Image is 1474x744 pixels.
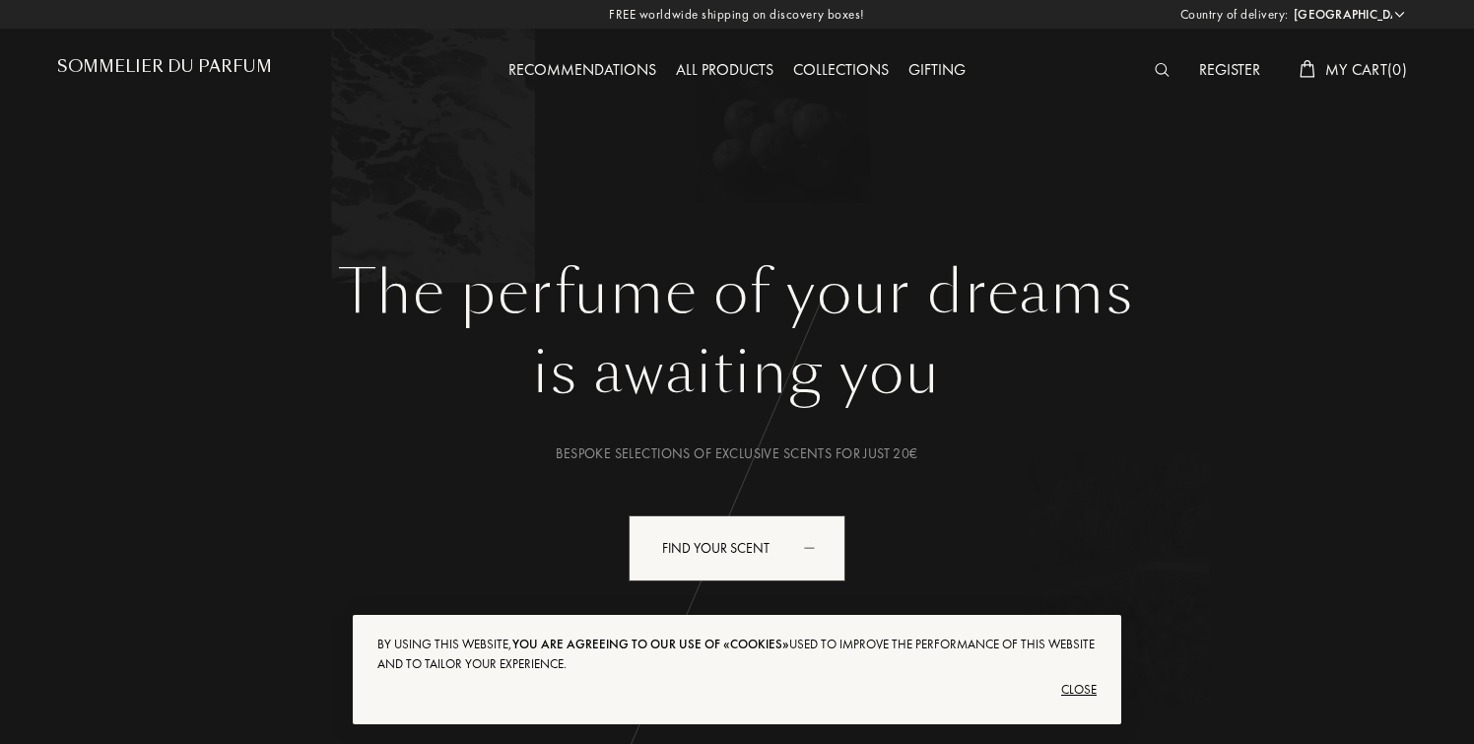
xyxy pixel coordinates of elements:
a: Gifting [899,59,975,80]
span: My Cart ( 0 ) [1325,59,1407,80]
div: animation [797,527,837,567]
div: Bespoke selections of exclusive scents for just 20€ [72,443,1402,464]
a: Collections [783,59,899,80]
div: All products [666,58,783,84]
div: is awaiting you [72,328,1402,417]
div: Recommendations [499,58,666,84]
a: Recommendations [499,59,666,80]
div: Register [1189,58,1270,84]
span: Country of delivery: [1180,5,1289,25]
a: Sommelier du Parfum [57,57,272,84]
a: Find your scentanimation [614,515,860,581]
div: Collections [783,58,899,84]
span: you are agreeing to our use of «cookies» [512,636,789,652]
a: All products [666,59,783,80]
img: search_icn_white.svg [1155,63,1170,77]
a: Register [1189,59,1270,80]
div: By using this website, used to improve the performance of this website and to tailor your experie... [377,635,1097,674]
h1: Sommelier du Parfum [57,57,272,76]
div: Gifting [899,58,975,84]
div: Close [377,674,1097,706]
div: Find your scent [629,515,845,581]
h1: The perfume of your dreams [72,257,1402,328]
img: cart_white.svg [1300,60,1315,78]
